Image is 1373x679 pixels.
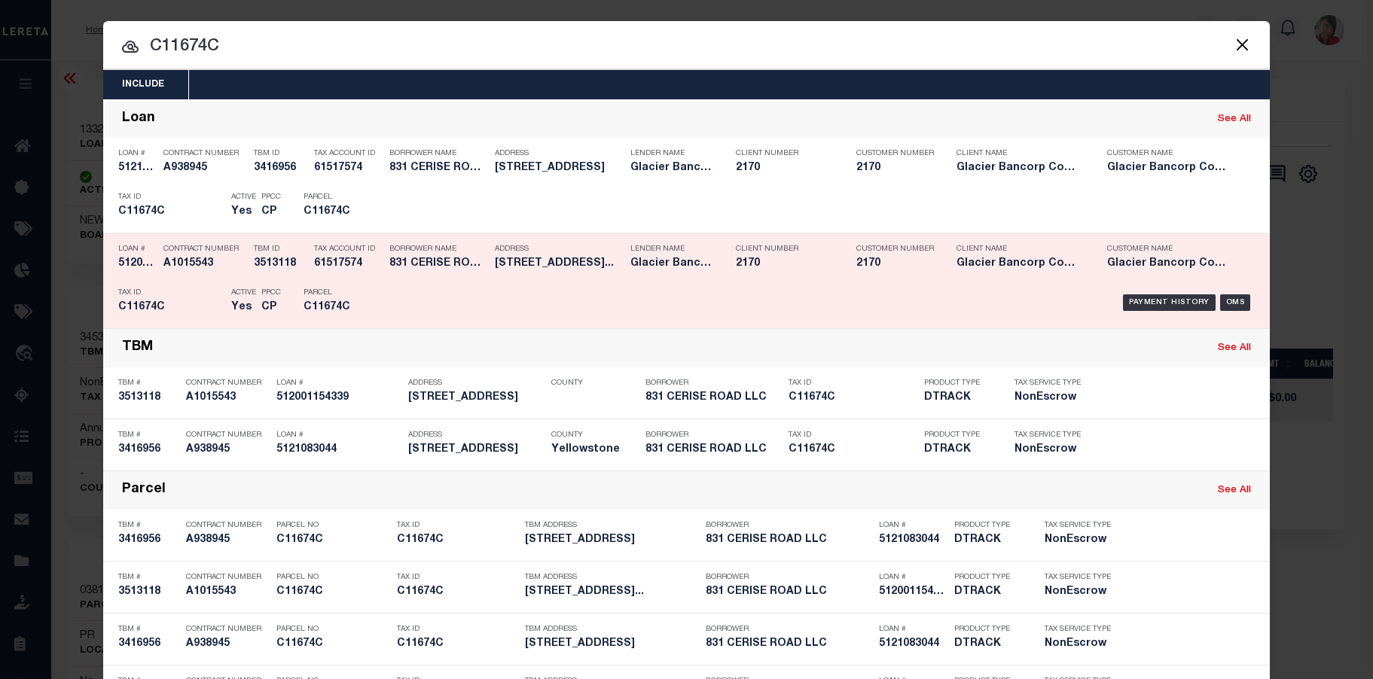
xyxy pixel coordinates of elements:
[118,443,178,456] h5: 3416956
[525,625,698,634] p: TBM Address
[276,391,401,404] h5: 512001154339
[495,257,623,270] h5: 831 CERISE RD BILLINGS MT 59101...
[254,245,307,254] p: TBM ID
[525,586,698,598] h5: 831 CERISE RD BILLINGS MT 59101...
[118,391,178,404] h5: 3513118
[924,443,992,456] h5: DTRACK
[186,521,269,530] p: Contract Number
[118,245,156,254] p: Loan #
[1107,245,1235,254] p: Customer Name
[1045,521,1112,530] p: Tax Service Type
[304,193,371,202] p: Parcel
[408,391,544,404] h5: 831 CERISE RD
[186,391,269,404] h5: A1015543
[706,573,871,582] p: Borrower
[408,379,544,388] p: Address
[706,534,871,547] h5: 831 CERISE ROAD LLC
[118,162,156,175] h5: 5121083044
[397,534,517,547] h5: C11674C
[1218,114,1251,124] a: See All
[103,34,1270,60] input: Start typing...
[122,482,166,499] div: Parcel
[186,625,269,634] p: Contract Number
[645,443,781,456] h5: 831 CERISE ROAD LLC
[954,586,1022,598] h5: DTRACK
[1107,162,1235,175] h5: Glacier Bancorp Commercial
[276,534,389,547] h5: C11674C
[551,379,638,388] p: County
[856,245,934,254] p: Customer Number
[495,149,623,158] p: Address
[304,206,371,218] h5: C11674C
[957,149,1085,158] p: Client Name
[118,534,178,547] h5: 3416956
[630,162,713,175] h5: Glacier Bancorp Commercial
[525,573,698,582] p: TBM Address
[954,521,1022,530] p: Product Type
[495,245,623,254] p: Address
[1220,294,1251,311] div: OMS
[789,431,917,440] p: Tax ID
[408,431,544,440] p: Address
[118,301,224,314] h5: C11674C
[397,573,517,582] p: Tax ID
[706,586,871,598] h5: 831 CERISE ROAD LLC
[163,162,246,175] h5: A938945
[186,573,269,582] p: Contract Number
[261,301,281,314] h5: CP
[924,391,992,404] h5: DTRACK
[1045,638,1112,650] h5: NonEscrow
[954,534,1022,547] h5: DTRACK
[261,206,281,218] h5: CP
[397,521,517,530] p: Tax ID
[1014,443,1090,456] h5: NonEscrow
[789,391,917,404] h5: C11674C
[954,573,1022,582] p: Product Type
[186,379,269,388] p: Contract Number
[1014,379,1090,388] p: Tax Service Type
[954,638,1022,650] h5: DTRACK
[408,443,544,456] h5: 831 CERISE ROAD
[389,245,487,254] p: Borrower Name
[957,162,1085,175] h5: Glacier Bancorp Commercial
[525,638,698,650] h5: 831 CERISE ROAD BILLINGS MT 59101
[924,431,992,440] p: Product Type
[397,586,517,598] h5: C11674C
[304,288,371,297] p: Parcel
[789,443,917,456] h5: C11674C
[276,638,389,650] h5: C11674C
[1045,625,1112,634] p: Tax Service Type
[389,257,487,270] h5: 831 CERISE ROAD LLC
[736,257,834,270] h5: 2170
[1045,586,1112,598] h5: NonEscrow
[1107,149,1235,158] p: Customer Name
[551,443,638,456] h5: Yellowstone
[856,162,932,175] h5: 2170
[304,301,371,314] h5: C11674C
[122,339,153,357] div: TBM
[1014,431,1090,440] p: Tax Service Type
[856,257,932,270] h5: 2170
[706,521,871,530] p: Borrower
[879,586,947,598] h5: 512001154339
[879,638,947,650] h5: 5121083044
[736,245,834,254] p: Client Number
[551,431,638,440] p: County
[103,70,183,99] button: Include
[495,162,623,175] h5: 831 CERISE ROAD BILLINGS MT 59101
[525,534,698,547] h5: 831 CERISE ROAD BILLINGS MT 59101
[389,149,487,158] p: Borrower Name
[1107,257,1235,270] h5: Glacier Bancorp Commercial
[1045,573,1112,582] p: Tax Service Type
[630,149,713,158] p: Lender Name
[1045,534,1112,547] h5: NonEscrow
[186,586,269,598] h5: A1015543
[957,245,1085,254] p: Client Name
[118,521,178,530] p: TBM #
[525,521,698,530] p: TBM Address
[122,111,155,128] div: Loan
[276,431,401,440] p: Loan #
[163,245,246,254] p: Contract Number
[276,379,401,388] p: Loan #
[1123,294,1216,311] div: Payment History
